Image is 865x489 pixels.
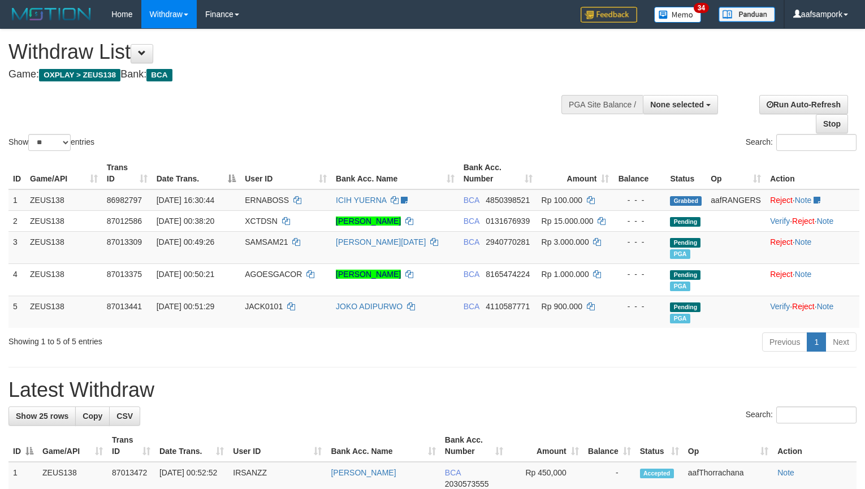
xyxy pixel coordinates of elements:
[326,430,440,462] th: Bank Acc. Name: activate to sort column ascending
[8,69,565,80] h4: Game: Bank:
[16,412,68,421] span: Show 25 rows
[8,296,25,328] td: 5
[116,412,133,421] span: CSV
[694,3,709,13] span: 34
[792,302,815,311] a: Reject
[152,157,241,189] th: Date Trans.: activate to sort column descending
[618,194,661,206] div: - - -
[155,430,228,462] th: Date Trans.: activate to sort column ascending
[240,157,331,189] th: User ID: activate to sort column ascending
[542,270,589,279] span: Rp 1.000.000
[245,302,283,311] span: JACK0101
[795,196,812,205] a: Note
[107,302,142,311] span: 87013441
[8,157,25,189] th: ID
[654,7,702,23] img: Button%20Memo.svg
[245,270,302,279] span: AGOESGACOR
[542,302,582,311] span: Rp 900.000
[759,95,848,114] a: Run Auto-Refresh
[28,134,71,151] select: Showentries
[8,231,25,263] td: 3
[25,263,102,296] td: ZEUS138
[635,430,684,462] th: Status: activate to sort column ascending
[486,270,530,279] span: Copy 8165474224 to clipboard
[25,296,102,328] td: ZEUS138
[486,196,530,205] span: Copy 4850398521 to clipboard
[762,332,807,352] a: Previous
[773,430,857,462] th: Action
[8,406,76,426] a: Show 25 rows
[817,217,834,226] a: Note
[8,134,94,151] label: Show entries
[508,430,583,462] th: Amount: activate to sort column ascending
[107,237,142,246] span: 87013309
[770,196,793,205] a: Reject
[8,379,857,401] h1: Latest Withdraw
[8,263,25,296] td: 4
[618,269,661,280] div: - - -
[157,270,214,279] span: [DATE] 00:50:21
[719,7,775,22] img: panduan.png
[8,210,25,231] td: 2
[776,406,857,423] input: Search:
[542,217,594,226] span: Rp 15.000.000
[75,406,110,426] a: Copy
[440,430,508,462] th: Bank Acc. Number: activate to sort column ascending
[464,237,479,246] span: BCA
[795,237,812,246] a: Note
[542,237,589,246] span: Rp 3.000.000
[670,196,702,206] span: Grabbed
[8,430,38,462] th: ID: activate to sort column descending
[706,157,765,189] th: Op: activate to sort column ascending
[670,217,700,227] span: Pending
[670,270,700,280] span: Pending
[25,210,102,231] td: ZEUS138
[8,6,94,23] img: MOTION_logo.png
[825,332,857,352] a: Next
[670,314,690,323] span: Marked by aafanarl
[107,430,155,462] th: Trans ID: activate to sort column ascending
[336,270,401,279] a: [PERSON_NAME]
[331,468,396,477] a: [PERSON_NAME]
[102,157,152,189] th: Trans ID: activate to sort column ascending
[25,157,102,189] th: Game/API: activate to sort column ascending
[670,249,690,259] span: Marked by aafanarl
[336,217,401,226] a: [PERSON_NAME]
[445,479,489,488] span: Copy 2030573555 to clipboard
[770,217,790,226] a: Verify
[537,157,614,189] th: Amount: activate to sort column ascending
[670,282,690,291] span: Marked by aafanarl
[618,236,661,248] div: - - -
[613,157,665,189] th: Balance
[245,217,278,226] span: XCTDSN
[107,196,142,205] span: 86982797
[25,231,102,263] td: ZEUS138
[336,196,386,205] a: ICIH YUERNA
[336,302,403,311] a: JOKO ADIPURWO
[83,412,102,421] span: Copy
[109,406,140,426] a: CSV
[665,157,706,189] th: Status
[464,302,479,311] span: BCA
[795,270,812,279] a: Note
[746,134,857,151] label: Search:
[792,217,815,226] a: Reject
[583,430,635,462] th: Balance: activate to sort column ascending
[25,189,102,211] td: ZEUS138
[464,217,479,226] span: BCA
[770,237,793,246] a: Reject
[245,237,288,246] span: SAMSAM21
[581,7,637,23] img: Feedback.jpg
[331,157,459,189] th: Bank Acc. Name: activate to sort column ascending
[684,430,773,462] th: Op: activate to sort column ascending
[107,217,142,226] span: 87012586
[228,430,326,462] th: User ID: activate to sort column ascending
[706,189,765,211] td: aafRANGERS
[770,270,793,279] a: Reject
[107,270,142,279] span: 87013375
[640,469,674,478] span: Accepted
[157,237,214,246] span: [DATE] 00:49:26
[765,157,859,189] th: Action
[807,332,826,352] a: 1
[643,95,718,114] button: None selected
